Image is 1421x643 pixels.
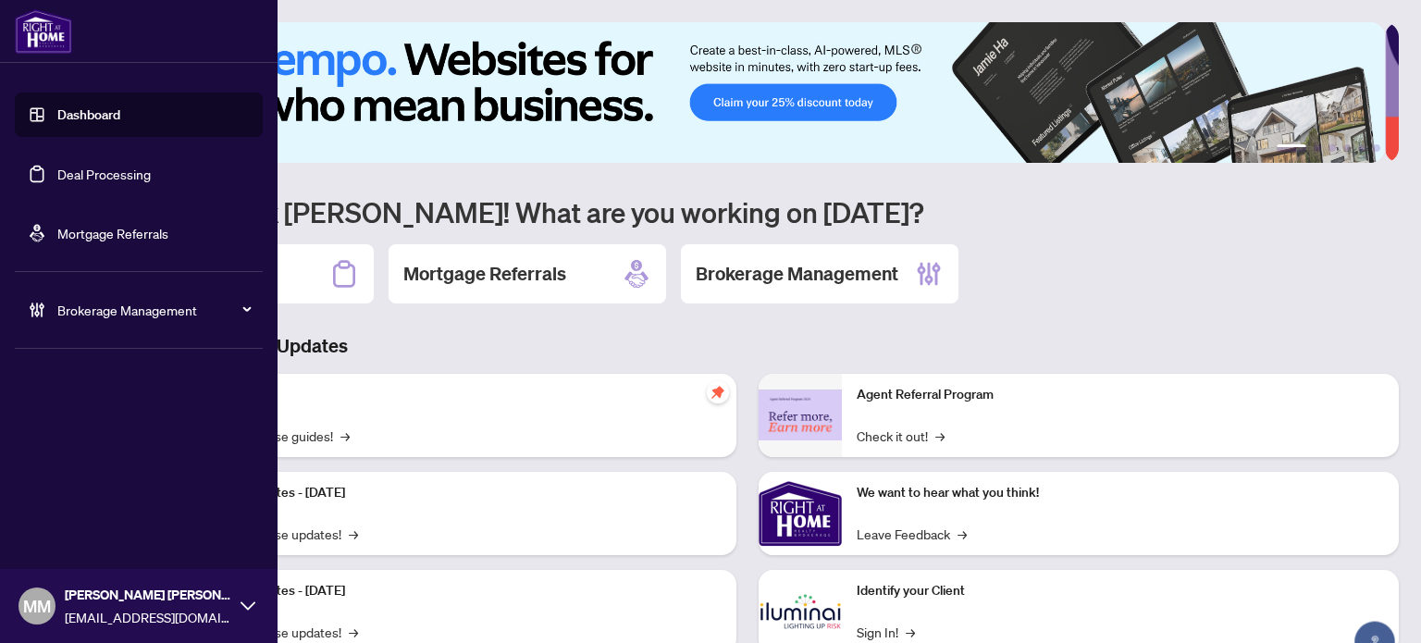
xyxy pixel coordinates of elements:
span: [EMAIL_ADDRESS][DOMAIN_NAME] [65,607,231,627]
button: 1 [1277,144,1306,152]
h3: Brokerage & Industry Updates [96,333,1399,359]
span: → [349,524,358,544]
span: MM [23,593,51,619]
span: → [906,622,915,642]
span: → [935,426,945,446]
a: Mortgage Referrals [57,225,168,241]
p: Agent Referral Program [857,385,1384,405]
span: → [958,524,967,544]
span: Brokerage Management [57,300,250,320]
a: Dashboard [57,106,120,123]
span: → [340,426,350,446]
p: Platform Updates - [DATE] [194,581,722,601]
a: Check it out!→ [857,426,945,446]
h1: Welcome back [PERSON_NAME]! What are you working on [DATE]? [96,194,1399,229]
img: logo [15,9,72,54]
h2: Brokerage Management [696,261,898,287]
img: Agent Referral Program [759,390,842,440]
span: [PERSON_NAME] [PERSON_NAME] [65,585,231,605]
button: 6 [1373,144,1380,152]
span: → [349,622,358,642]
span: pushpin [707,381,729,403]
button: 3 [1328,144,1336,152]
p: Self-Help [194,385,722,405]
button: 4 [1343,144,1351,152]
img: We want to hear what you think! [759,472,842,555]
p: Identify your Client [857,581,1384,601]
a: Leave Feedback→ [857,524,967,544]
a: Sign In!→ [857,622,915,642]
button: Open asap [1347,578,1402,634]
button: 2 [1314,144,1321,152]
img: Slide 0 [96,22,1385,163]
h2: Mortgage Referrals [403,261,566,287]
button: 5 [1358,144,1365,152]
p: Platform Updates - [DATE] [194,483,722,503]
a: Deal Processing [57,166,151,182]
p: We want to hear what you think! [857,483,1384,503]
